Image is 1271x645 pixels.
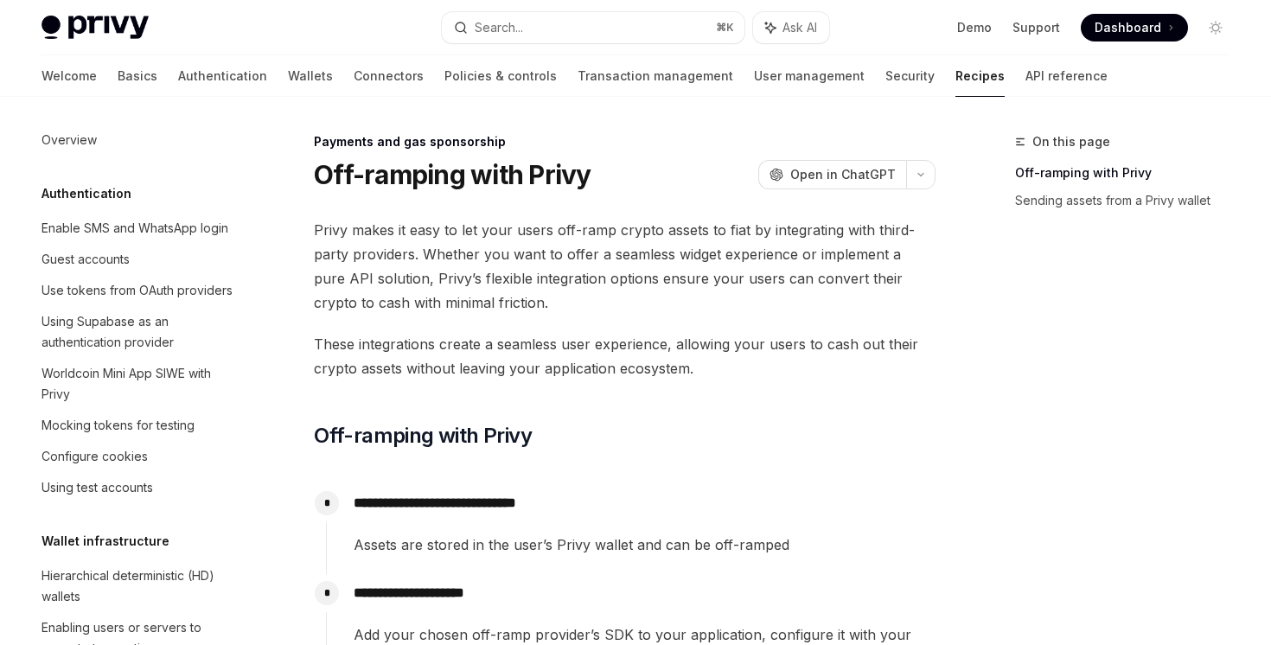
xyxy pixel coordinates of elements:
[42,363,239,405] div: Worldcoin Mini App SIWE with Privy
[885,55,935,97] a: Security
[444,55,557,97] a: Policies & controls
[28,358,249,410] a: Worldcoin Mini App SIWE with Privy
[42,280,233,301] div: Use tokens from OAuth providers
[753,12,829,43] button: Ask AI
[955,55,1005,97] a: Recipes
[442,12,744,43] button: Search...⌘K
[314,159,591,190] h1: Off-ramping with Privy
[42,218,228,239] div: Enable SMS and WhatsApp login
[178,55,267,97] a: Authentication
[314,422,532,450] span: Off-ramping with Privy
[42,415,195,436] div: Mocking tokens for testing
[1015,187,1243,214] a: Sending assets from a Privy wallet
[42,130,97,150] div: Overview
[1012,19,1060,36] a: Support
[314,133,936,150] div: Payments and gas sponsorship
[475,17,523,38] div: Search...
[42,446,148,467] div: Configure cookies
[42,565,239,607] div: Hierarchical deterministic (HD) wallets
[1202,14,1229,42] button: Toggle dark mode
[1081,14,1188,42] a: Dashboard
[790,166,896,183] span: Open in ChatGPT
[42,477,153,498] div: Using test accounts
[28,441,249,472] a: Configure cookies
[28,410,249,441] a: Mocking tokens for testing
[1025,55,1108,97] a: API reference
[28,560,249,612] a: Hierarchical deterministic (HD) wallets
[1032,131,1110,152] span: On this page
[118,55,157,97] a: Basics
[782,19,817,36] span: Ask AI
[578,55,733,97] a: Transaction management
[42,183,131,204] h5: Authentication
[314,332,936,380] span: These integrations create a seamless user experience, allowing your users to cash out their crypt...
[42,249,130,270] div: Guest accounts
[716,21,734,35] span: ⌘ K
[957,19,992,36] a: Demo
[28,472,249,503] a: Using test accounts
[42,55,97,97] a: Welcome
[42,531,169,552] h5: Wallet infrastructure
[42,16,149,40] img: light logo
[354,55,424,97] a: Connectors
[288,55,333,97] a: Wallets
[314,218,936,315] span: Privy makes it easy to let your users off-ramp crypto assets to fiat by integrating with third-pa...
[28,306,249,358] a: Using Supabase as an authentication provider
[1015,159,1243,187] a: Off-ramping with Privy
[28,244,249,275] a: Guest accounts
[758,160,906,189] button: Open in ChatGPT
[754,55,865,97] a: User management
[1095,19,1161,36] span: Dashboard
[354,533,935,557] span: Assets are stored in the user’s Privy wallet and can be off-ramped
[28,213,249,244] a: Enable SMS and WhatsApp login
[42,311,239,353] div: Using Supabase as an authentication provider
[28,275,249,306] a: Use tokens from OAuth providers
[28,125,249,156] a: Overview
